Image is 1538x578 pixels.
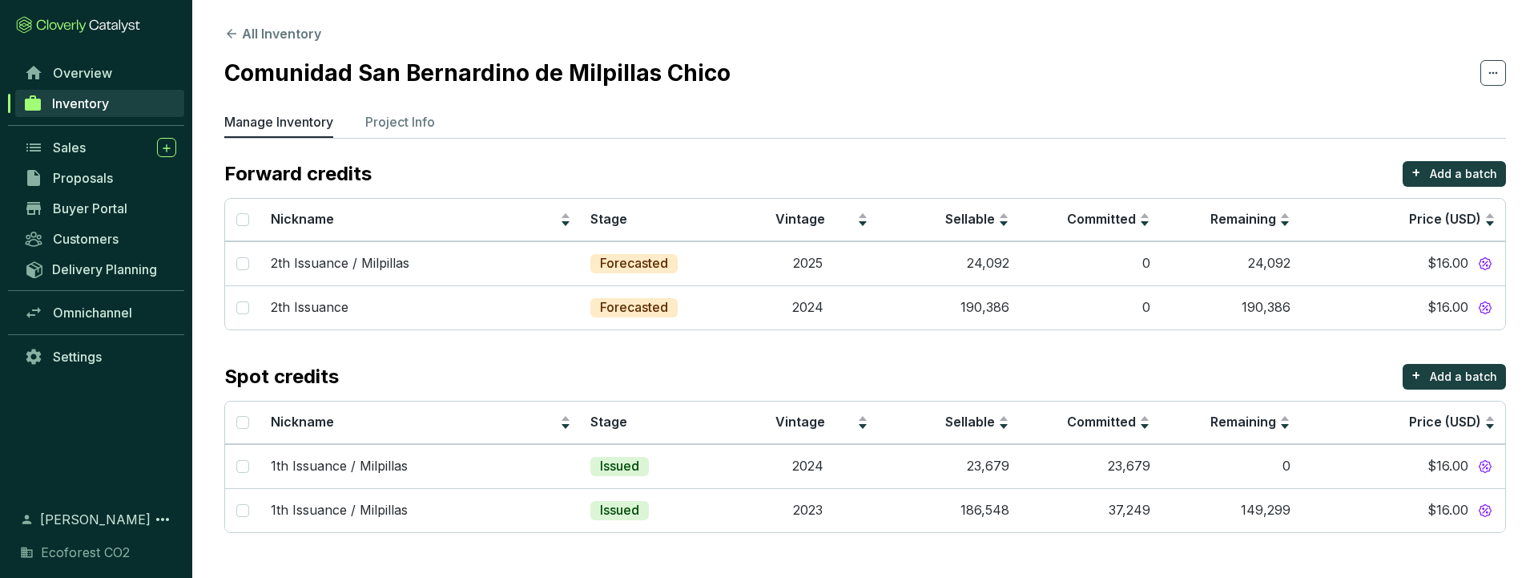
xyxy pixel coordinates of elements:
[224,364,339,390] p: Spot credits
[590,211,627,227] span: Stage
[878,285,1019,329] td: 190,386
[53,139,86,156] span: Sales
[224,56,731,90] h2: Comunidad San Bernardino de Milpillas Chico
[737,488,878,532] td: 2023
[15,90,184,117] a: Inventory
[53,170,113,186] span: Proposals
[271,458,408,475] p: 1th Issuance / Milpillas
[1019,241,1160,285] td: 0
[16,256,184,282] a: Delivery Planning
[600,502,639,519] p: Issued
[1409,414,1481,430] span: Price (USD)
[1160,241,1301,285] td: 24,092
[1019,488,1160,532] td: 37,249
[40,510,151,529] span: [PERSON_NAME]
[1430,166,1497,182] p: Add a batch
[1403,161,1506,187] button: +Add a batch
[53,200,127,216] span: Buyer Portal
[224,161,372,187] p: Forward credits
[53,305,132,321] span: Omnichannel
[1411,364,1421,386] p: +
[224,24,321,43] button: All Inventory
[600,458,639,475] p: Issued
[737,444,878,488] td: 2024
[775,414,825,430] span: Vintage
[1019,444,1160,488] td: 23,679
[1427,299,1468,317] span: $16.00
[16,195,184,222] a: Buyer Portal
[271,211,334,227] span: Nickname
[737,241,878,285] td: 2025
[271,502,408,519] p: 1th Issuance / Milpillas
[1427,255,1468,273] span: $16.00
[52,95,109,111] span: Inventory
[878,241,1019,285] td: 24,092
[1210,414,1276,430] span: Remaining
[581,199,737,241] th: Stage
[737,285,878,329] td: 2024
[224,112,333,131] p: Manage Inventory
[878,488,1019,532] td: 186,548
[53,231,119,247] span: Customers
[1160,285,1301,329] td: 190,386
[16,343,184,370] a: Settings
[945,414,995,430] span: Sellable
[16,59,184,87] a: Overview
[16,299,184,326] a: Omnichannel
[53,65,112,81] span: Overview
[16,164,184,192] a: Proposals
[53,349,102,365] span: Settings
[52,261,157,277] span: Delivery Planning
[1427,502,1468,519] span: $16.00
[581,402,737,444] th: Stage
[1019,285,1160,329] td: 0
[1067,211,1136,227] span: Committed
[16,134,184,161] a: Sales
[1403,364,1506,390] button: +Add a batch
[1427,458,1468,475] span: $16.00
[600,255,668,273] p: Forecasted
[1160,488,1301,532] td: 149,299
[41,543,130,562] span: Ecoforest CO2
[600,299,668,317] p: Forecasted
[1210,211,1276,227] span: Remaining
[945,211,995,227] span: Sellable
[365,112,435,131] p: Project Info
[1160,444,1301,488] td: 0
[1430,369,1497,385] p: Add a batch
[16,225,184,253] a: Customers
[1067,414,1136,430] span: Committed
[590,414,627,430] span: Stage
[878,444,1019,488] td: 23,679
[271,414,334,430] span: Nickname
[775,211,825,227] span: Vintage
[271,299,348,317] p: 2th Issuance
[271,255,409,273] p: 2th Issuance / Milpillas
[1409,211,1481,227] span: Price (USD)
[1411,161,1421,184] p: +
